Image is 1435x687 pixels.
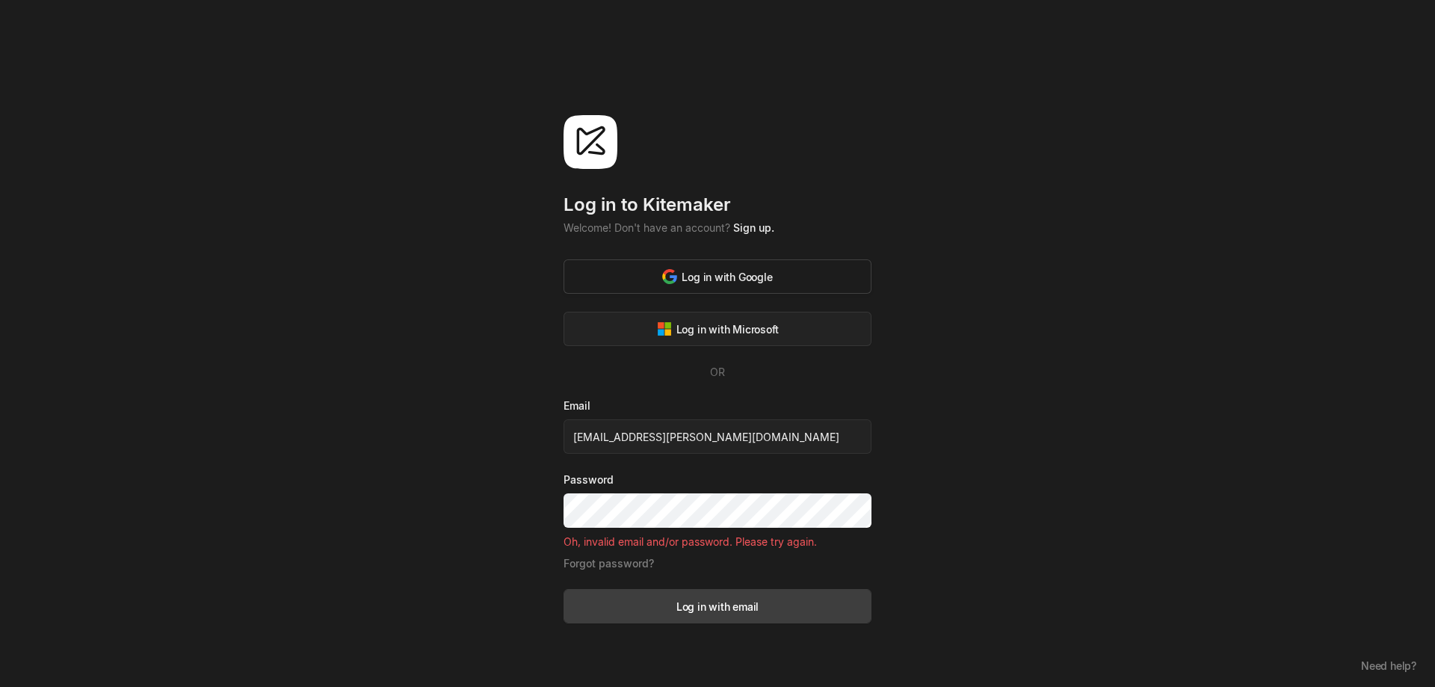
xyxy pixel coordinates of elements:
button: Log in with email [564,589,871,623]
input: yourname@company.com [564,419,871,454]
a: Forgot password? [564,557,654,570]
button: Log in with Microsoft [564,312,871,346]
div: Log in to Kitemaker [564,193,871,218]
img: svg%3e [662,269,677,284]
div: Log in with Google [662,269,772,285]
div: OR [564,364,871,380]
button: Need help? [1354,655,1424,676]
div: Log in with Microsoft [657,321,779,337]
div: Log in with email [676,599,759,614]
a: Sign up. [733,221,774,234]
button: Log in with Google [564,259,871,294]
div: Welcome! Don't have an account? [564,220,871,235]
label: Password [564,472,871,487]
img: svg%3e [657,321,672,336]
label: Email [564,398,871,413]
span: Oh, invalid email and/or password. Please try again. [564,534,871,549]
img: svg%3e [564,115,617,169]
